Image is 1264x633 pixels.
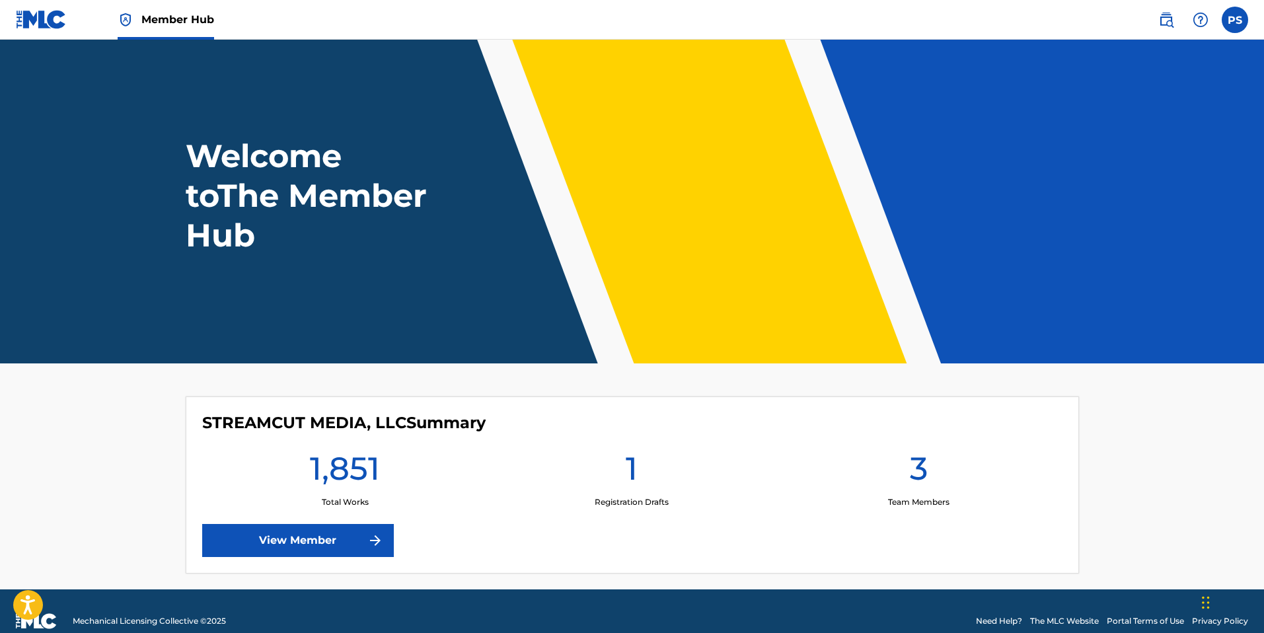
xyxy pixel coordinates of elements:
a: Portal Terms of Use [1107,615,1184,627]
a: Need Help? [976,615,1022,627]
h4: STREAMCUT MEDIA, LLC [202,413,486,433]
img: f7272a7cc735f4ea7f67.svg [367,533,383,548]
div: Drag [1202,583,1210,622]
iframe: Chat Widget [1198,570,1264,633]
a: View Member [202,524,394,557]
img: MLC Logo [16,10,67,29]
img: help [1193,12,1208,28]
p: Registration Drafts [595,496,669,508]
h1: Welcome to The Member Hub [186,136,433,255]
img: search [1158,12,1174,28]
div: User Menu [1222,7,1248,33]
p: Total Works [322,496,369,508]
img: Top Rightsholder [118,12,133,28]
h1: 1,851 [310,449,380,496]
h1: 1 [626,449,638,496]
span: Mechanical Licensing Collective © 2025 [73,615,226,627]
a: Privacy Policy [1192,615,1248,627]
div: Help [1187,7,1214,33]
h1: 3 [910,449,928,496]
p: Team Members [888,496,949,508]
span: Member Hub [141,12,214,27]
a: The MLC Website [1030,615,1099,627]
a: Public Search [1153,7,1179,33]
img: logo [16,613,57,629]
